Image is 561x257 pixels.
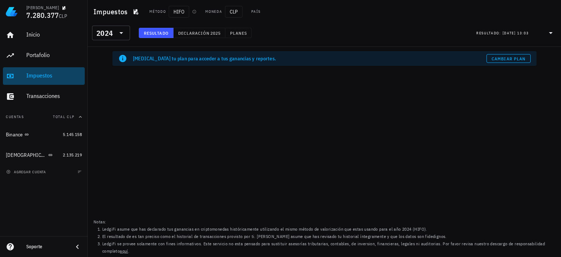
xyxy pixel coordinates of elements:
button: Declaración 2025 [173,28,225,38]
a: Impuestos [3,67,85,85]
div: Inicio [26,31,82,38]
button: agregar cuenta [4,168,49,175]
h1: Impuestos [93,6,130,18]
div: Resultado: [476,28,503,38]
span: agregar cuenta [8,170,46,174]
div: Transacciones [26,92,82,99]
span: 7.280.377 [26,10,59,20]
div: 2024 [96,30,113,37]
div: Soporte [26,244,67,250]
span: Resultado [144,30,169,36]
div: [DEMOGRAPHIC_DATA] [6,152,47,158]
span: CLP [225,6,243,18]
a: Transacciones [3,88,85,105]
button: Planes [225,28,252,38]
li: El resultado de es tan preciso como el historial de transacciones provisto por ti. [PERSON_NAME] ... [102,233,555,240]
a: Portafolio [3,47,85,64]
span: 2025 [210,30,221,36]
div: avatar [545,6,557,18]
footer: Notas: [88,216,561,257]
a: aquí [120,248,128,254]
button: CuentasTotal CLP [3,108,85,126]
span: [MEDICAL_DATA] tu plan para acceder a tus ganancias y reportes. [133,55,276,62]
span: Total CLP [53,114,75,119]
a: [DEMOGRAPHIC_DATA] 2.135.219 [3,146,85,164]
li: LedgiFi asume que has declarado tus ganancias en criptomonedas históricamente utilizando el mismo... [102,226,555,233]
img: LedgiFi [6,6,18,18]
div: [PERSON_NAME] [26,5,59,11]
span: 5.145.158 [63,132,82,137]
div: CL-icon [264,7,272,16]
span: HIFO [169,6,189,18]
a: Cambiar plan [486,54,531,63]
a: Inicio [3,26,85,44]
button: Resultado [139,28,173,38]
li: LedgiFi se provee solamente con fines informativos. Este servicio no esta pensado para sustituir ... [102,240,555,255]
span: Cambiar plan [491,56,526,61]
div: Moneda [205,9,222,15]
a: Binance 5.145.158 [3,126,85,143]
div: Impuestos [26,72,82,79]
div: Resultado:[DATE] 13:03 [472,26,560,40]
div: País [251,9,261,15]
span: 2.135.219 [63,152,82,158]
div: Método [149,9,166,15]
div: [DATE] 13:03 [503,30,529,37]
span: Declaración [178,30,210,36]
div: Binance [6,132,23,138]
div: 2024 [92,26,130,40]
span: Planes [230,30,247,36]
div: Portafolio [26,52,82,58]
span: CLP [59,13,67,19]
